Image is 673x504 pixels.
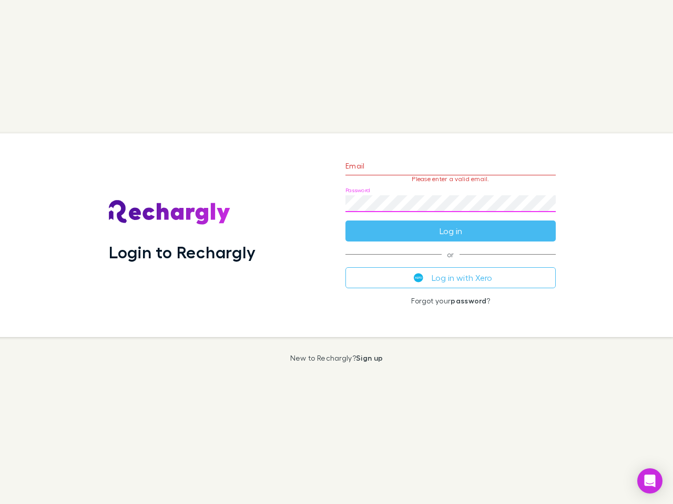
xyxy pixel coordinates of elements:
[345,254,556,255] span: or
[356,353,383,362] a: Sign up
[637,468,662,493] div: Open Intercom Messenger
[109,200,231,225] img: Rechargly's Logo
[345,220,556,241] button: Log in
[345,186,370,194] label: Password
[109,242,256,262] h1: Login to Rechargly
[414,273,423,282] img: Xero's logo
[345,297,556,305] p: Forgot your ?
[451,296,486,305] a: password
[345,175,556,183] p: Please enter a valid email.
[345,267,556,288] button: Log in with Xero
[290,354,383,362] p: New to Rechargly?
